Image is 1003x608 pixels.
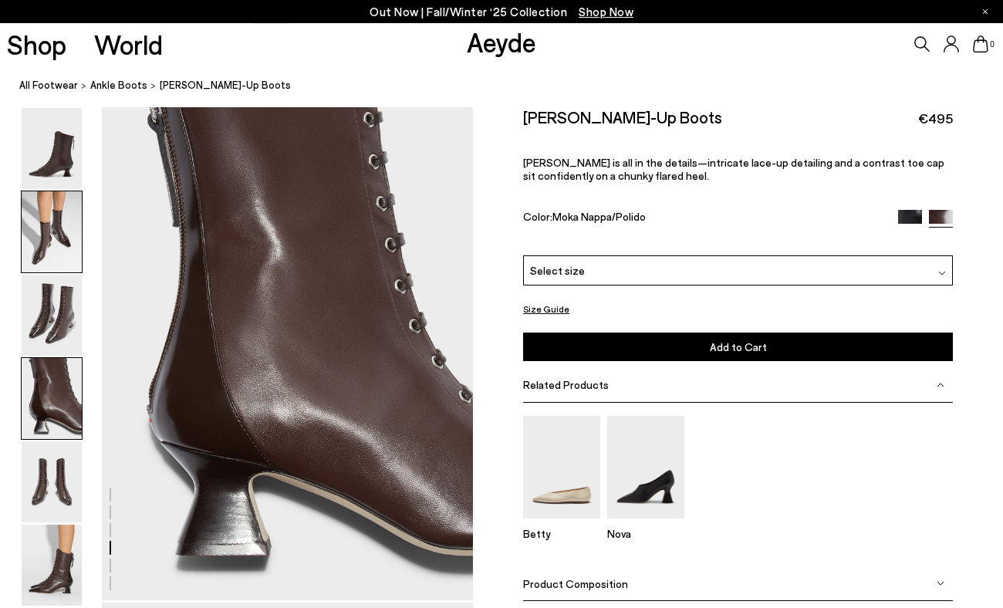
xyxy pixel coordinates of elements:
[938,269,946,277] img: svg%3E
[523,156,953,182] p: [PERSON_NAME] is all in the details—intricate lace-up detailing and a contrast toe cap sit confid...
[607,416,684,518] img: Nova Regal Pumps
[523,577,628,590] span: Product Composition
[7,31,66,58] a: Shop
[607,508,684,540] a: Nova Regal Pumps Nova
[90,79,147,91] span: ankle boots
[523,378,609,391] span: Related Products
[523,299,569,319] button: Size Guide
[988,40,996,49] span: 0
[19,77,78,93] a: All Footwear
[607,527,684,540] p: Nova
[160,77,291,93] span: [PERSON_NAME]-Up Boots
[22,108,82,189] img: Gwen Lace-Up Boots - Image 1
[523,508,600,540] a: Betty Square-Toe Ballet Flats Betty
[22,441,82,522] img: Gwen Lace-Up Boots - Image 5
[937,579,944,587] img: svg%3E
[22,358,82,439] img: Gwen Lace-Up Boots - Image 4
[523,333,953,361] button: Add to Cart
[530,262,585,279] span: Select size
[90,77,147,93] a: ankle boots
[22,275,82,356] img: Gwen Lace-Up Boots - Image 3
[19,65,1003,107] nav: breadcrumb
[973,35,988,52] a: 0
[94,31,163,58] a: World
[523,416,600,518] img: Betty Square-Toe Ballet Flats
[918,109,953,128] span: €495
[579,5,633,19] span: Navigate to /collections/new-in
[552,210,646,223] span: Moka Nappa/Polido
[370,2,633,22] p: Out Now | Fall/Winter ‘25 Collection
[937,380,944,388] img: svg%3E
[523,107,722,127] h2: [PERSON_NAME]-Up Boots
[22,191,82,272] img: Gwen Lace-Up Boots - Image 2
[710,340,767,353] span: Add to Cart
[22,525,82,606] img: Gwen Lace-Up Boots - Image 6
[467,25,536,58] a: Aeyde
[523,527,600,540] p: Betty
[523,210,884,228] div: Color:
